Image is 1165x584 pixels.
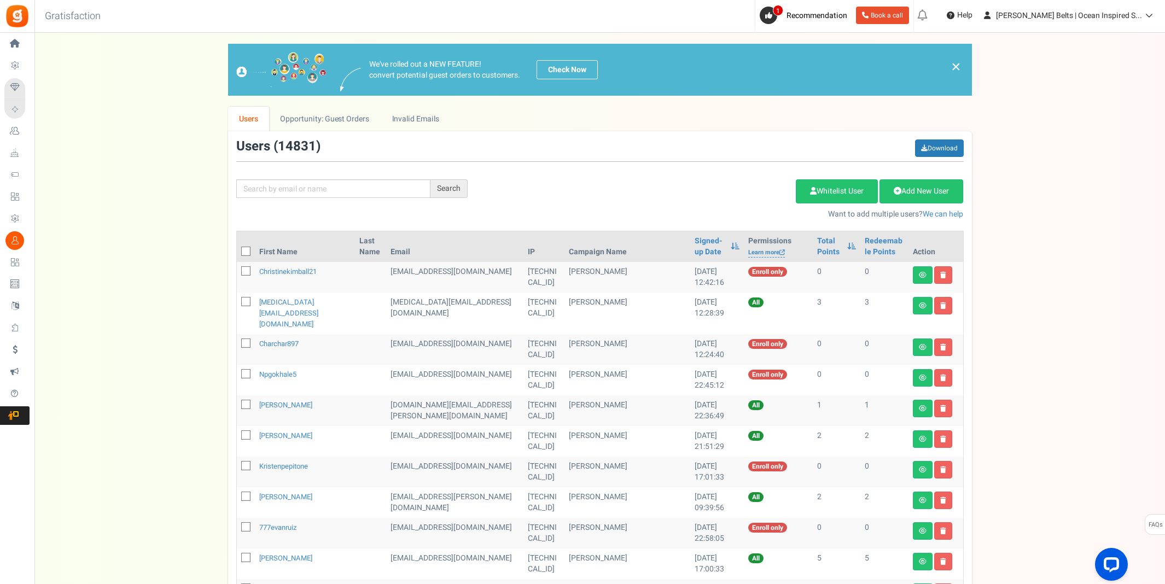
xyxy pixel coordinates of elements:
span: 1 [773,5,783,16]
td: 2 [813,426,860,457]
td: [TECHNICAL_ID] [523,395,564,426]
span: All [748,492,764,502]
td: General [386,365,523,395]
a: Total Points [817,236,842,258]
i: View details [919,344,927,351]
td: 0 [813,262,860,293]
span: 14831 [278,137,316,156]
i: View details [919,528,927,534]
th: Action [908,231,963,262]
td: 3 [813,293,860,334]
td: 0 [813,518,860,548]
i: View details [919,405,927,412]
td: 2 [860,487,908,518]
td: General [386,457,523,487]
span: All [748,297,764,307]
td: [DATE] 12:42:16 [690,262,744,293]
td: 0 [813,457,860,487]
a: [PERSON_NAME] [259,492,312,502]
a: Add New User [879,179,963,203]
a: Help [942,7,977,24]
span: Enroll only [748,339,787,349]
i: View details [919,466,927,473]
td: 3 [860,293,908,334]
td: [PERSON_NAME] [564,395,690,426]
td: [EMAIL_ADDRESS][DOMAIN_NAME] [386,548,523,579]
a: Users [228,107,270,131]
td: [TECHNICAL_ID] [523,262,564,293]
th: Last Name [355,231,387,262]
a: 777evanruiz [259,522,296,533]
span: All [748,431,764,441]
td: General [386,518,523,548]
th: First Name [255,231,355,262]
h3: Gratisfaction [33,5,113,27]
th: IP [523,231,564,262]
i: Delete user [940,405,946,412]
td: [DOMAIN_NAME][EMAIL_ADDRESS][PERSON_NAME][DOMAIN_NAME] [386,395,523,426]
td: 2 [813,487,860,518]
i: Delete user [940,528,946,534]
span: All [748,553,764,563]
a: Redeemable Points [865,236,904,258]
td: [DATE] 22:45:12 [690,365,744,395]
span: Help [954,10,972,21]
td: [PERSON_NAME] [564,518,690,548]
a: charchar897 [259,338,299,349]
i: Delete user [940,302,946,309]
a: We can help [923,208,963,220]
span: Recommendation [787,10,847,21]
td: [DATE] 17:01:33 [690,457,744,487]
td: [PERSON_NAME] [564,334,690,365]
td: [TECHNICAL_ID] [523,293,564,334]
i: Delete user [940,466,946,473]
td: [TECHNICAL_ID] [523,365,564,395]
a: [MEDICAL_DATA][EMAIL_ADDRESS][DOMAIN_NAME] [259,297,318,329]
td: General [386,262,523,293]
td: 0 [860,334,908,365]
a: christinekimball21 [259,266,317,277]
td: [PERSON_NAME] [564,293,690,334]
td: 1 [813,395,860,426]
i: Delete user [940,272,946,278]
a: [PERSON_NAME] [259,430,312,441]
a: [PERSON_NAME] [259,553,312,563]
td: 0 [860,365,908,395]
td: [EMAIL_ADDRESS][PERSON_NAME][DOMAIN_NAME] [386,487,523,518]
td: 5 [813,548,860,579]
a: Download [915,139,964,157]
td: [DATE] 22:58:05 [690,518,744,548]
a: Invalid Emails [381,107,450,131]
td: 0 [860,518,908,548]
span: Enroll only [748,523,787,533]
td: [DATE] 22:36:49 [690,395,744,426]
img: images [340,68,361,91]
th: Permissions [744,231,813,262]
td: 0 [813,365,860,395]
td: [TECHNICAL_ID] [523,426,564,457]
a: Opportunity: Guest Orders [269,107,380,131]
td: 0 [813,334,860,365]
a: Book a call [856,7,909,24]
i: View details [919,558,927,565]
img: Gratisfaction [5,4,30,28]
a: npgokhale5 [259,369,296,379]
p: We've rolled out a NEW FEATURE! convert potential guest orders to customers. [369,59,520,81]
td: [DATE] 21:51:29 [690,426,744,457]
td: [PERSON_NAME] [564,487,690,518]
td: [PERSON_NAME] [564,365,690,395]
td: [MEDICAL_DATA][EMAIL_ADDRESS][DOMAIN_NAME] [386,293,523,334]
td: [TECHNICAL_ID] [523,457,564,487]
td: [DATE] 12:28:39 [690,293,744,334]
span: FAQs [1148,515,1163,535]
td: [TECHNICAL_ID] [523,548,564,579]
th: Email [386,231,523,262]
td: [PERSON_NAME] [564,426,690,457]
td: [TECHNICAL_ID] [523,518,564,548]
span: Enroll only [748,267,787,277]
span: Enroll only [748,462,787,471]
i: View details [919,497,927,504]
td: [TECHNICAL_ID] [523,334,564,365]
a: [PERSON_NAME] [259,400,312,410]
